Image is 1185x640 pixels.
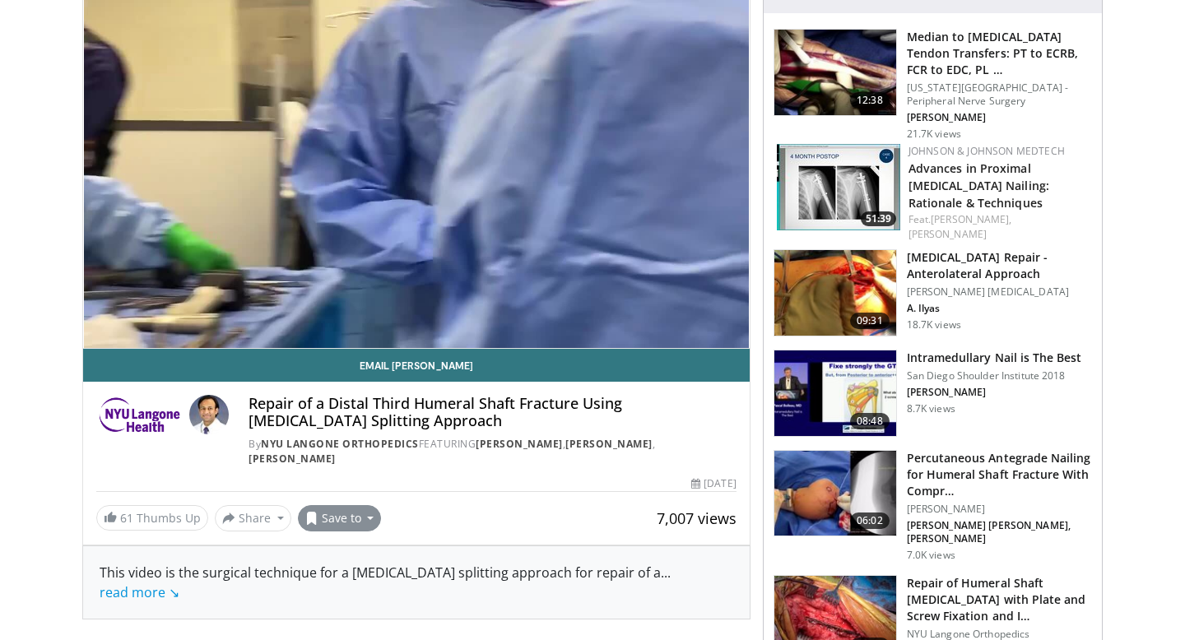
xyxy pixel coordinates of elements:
img: 51c79e9b-08d2-4aa9-9189-000d819e3bdb.150x105_q85_crop-smart_upscale.jpg [777,144,900,230]
div: By FEATURING , , [249,437,736,466]
a: [PERSON_NAME] [908,227,987,241]
span: 08:48 [850,413,890,429]
span: 7,007 views [657,508,737,528]
a: [PERSON_NAME] [476,437,563,451]
a: 06:02 Percutaneous Antegrade Nailing for Humeral Shaft Fracture With Compr… [PERSON_NAME] [PERSON... [774,450,1092,562]
a: [PERSON_NAME] [565,437,653,451]
span: 51:39 [861,211,896,226]
p: [PERSON_NAME] [MEDICAL_DATA] [907,285,1092,299]
a: NYU Langone Orthopedics [261,437,419,451]
img: c529910c-0bdd-43c1-802e-fcc396db0cec.150x105_q85_crop-smart_upscale.jpg [774,451,896,536]
a: 09:31 [MEDICAL_DATA] Repair - Anterolateral Approach [PERSON_NAME] [MEDICAL_DATA] A. Ilyas 18.7K ... [774,249,1092,336]
p: [US_STATE][GEOGRAPHIC_DATA] - Peripheral Nerve Surgery [907,81,1092,108]
span: 06:02 [850,512,890,529]
a: Johnson & Johnson MedTech [908,144,1065,158]
h3: Intramedullary Nail is The Best [907,350,1082,366]
a: [PERSON_NAME], [931,212,1011,226]
h3: Repair of Humeral Shaft [MEDICAL_DATA] with Plate and Screw Fixation and I… [907,575,1092,624]
p: 7.0K views [907,549,955,562]
button: Share [215,505,291,531]
p: 21.7K views [907,128,961,141]
h3: [MEDICAL_DATA] Repair - Anterolateral Approach [907,249,1092,282]
p: [PERSON_NAME] [907,503,1092,516]
p: [PERSON_NAME] [907,111,1092,124]
a: [PERSON_NAME] [249,452,336,466]
img: 88ed5bdc-a0c7-48b1-80c0-588cbe3a9ce5.150x105_q85_crop-smart_upscale.jpg [774,350,896,436]
h3: Median to [MEDICAL_DATA] Tendon Transfers: PT to ECRB, FCR to EDC, PL … [907,29,1092,78]
div: [DATE] [691,476,736,491]
p: San Diego Shoulder Institute 2018 [907,369,1082,383]
a: Advances in Proximal [MEDICAL_DATA] Nailing: Rationale & Techniques [908,160,1049,211]
span: 61 [120,510,133,526]
a: 08:48 Intramedullary Nail is The Best San Diego Shoulder Institute 2018 [PERSON_NAME] 8.7K views [774,350,1092,437]
p: 8.7K views [907,402,955,415]
p: [PERSON_NAME] [907,386,1082,399]
div: Feat. [908,212,1089,242]
p: 18.7K views [907,318,961,332]
img: fd3b349a-9860-460e-a03a-0db36c4d1252.150x105_q85_crop-smart_upscale.jpg [774,250,896,336]
button: Save to [298,505,382,531]
a: read more ↘ [100,583,179,601]
img: NYU Langone Orthopedics [96,395,183,434]
p: [PERSON_NAME] [PERSON_NAME], [PERSON_NAME] [907,519,1092,545]
img: 304908_0001_1.png.150x105_q85_crop-smart_upscale.jpg [774,30,896,115]
p: A. Ilyas [907,302,1092,315]
h3: Percutaneous Antegrade Nailing for Humeral Shaft Fracture With Compr… [907,450,1092,499]
a: 12:38 Median to [MEDICAL_DATA] Tendon Transfers: PT to ECRB, FCR to EDC, PL … [US_STATE][GEOGRAPH... [774,29,1092,141]
span: ... [100,563,671,601]
span: 12:38 [850,92,890,109]
span: 09:31 [850,313,890,329]
h4: Repair of a Distal Third Humeral Shaft Fracture Using [MEDICAL_DATA] Splitting Approach [249,395,736,430]
a: 61 Thumbs Up [96,505,208,531]
a: 51:39 [777,144,900,230]
a: Email [PERSON_NAME] [83,349,750,382]
div: This video is the surgical technique for a [MEDICAL_DATA] splitting approach for repair of a [100,563,733,602]
img: Avatar [189,395,229,434]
